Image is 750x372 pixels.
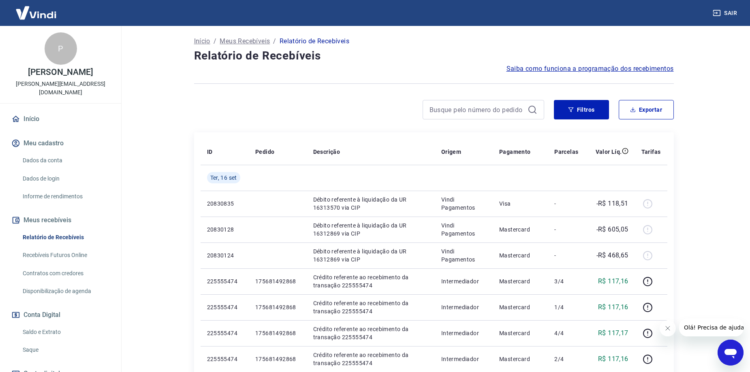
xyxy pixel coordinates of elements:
[313,148,340,156] p: Descrição
[441,277,486,285] p: Intermediador
[441,196,486,212] p: Vindi Pagamentos
[441,221,486,238] p: Vindi Pagamentos
[554,200,578,208] p: -
[19,342,111,358] a: Saque
[506,64,674,74] a: Saiba como funciona a programação dos recebimentos
[19,247,111,264] a: Recebíveis Futuros Online
[220,36,270,46] a: Meus Recebíveis
[313,221,428,238] p: Débito referente à liquidação da UR 16312869 via CIP
[19,324,111,340] a: Saldo e Extrato
[429,104,524,116] input: Busque pelo número do pedido
[596,199,628,208] p: -R$ 118,51
[718,340,744,366] iframe: Botão para abrir a janela de mensagens
[207,148,213,156] p: ID
[441,148,461,156] p: Origem
[19,152,111,169] a: Dados da conta
[596,225,628,234] p: -R$ 605,05
[45,32,77,65] div: P
[554,100,609,119] button: Filtros
[441,247,486,264] p: Vindi Pagamentos
[596,148,622,156] p: Valor Líq.
[313,196,428,212] p: Débito referente à liquidação da UR 16313570 via CIP
[10,110,111,128] a: Início
[28,68,93,77] p: [PERSON_NAME]
[499,148,531,156] p: Pagamento
[10,306,111,324] button: Conta Digital
[554,303,578,311] p: 1/4
[313,325,428,341] p: Crédito referente ao recebimento da transação 225555474
[194,36,210,46] a: Início
[313,299,428,315] p: Crédito referente ao recebimento da transação 225555474
[214,36,216,46] p: /
[207,303,242,311] p: 225555474
[499,200,541,208] p: Visa
[207,200,242,208] p: 20830835
[554,251,578,259] p: -
[499,251,541,259] p: Mastercard
[255,329,300,337] p: 175681492868
[441,329,486,337] p: Intermediador
[313,351,428,367] p: Crédito referente ao recebimento da transação 225555474
[255,148,274,156] p: Pedido
[499,277,541,285] p: Mastercard
[255,355,300,363] p: 175681492868
[210,174,237,182] span: Ter, 16 set
[19,229,111,246] a: Relatório de Recebíveis
[619,100,674,119] button: Exportar
[207,277,242,285] p: 225555474
[499,329,541,337] p: Mastercard
[273,36,276,46] p: /
[554,148,578,156] p: Parcelas
[441,303,486,311] p: Intermediador
[19,188,111,205] a: Informe de rendimentos
[499,303,541,311] p: Mastercard
[194,48,674,64] h4: Relatório de Recebíveis
[207,355,242,363] p: 225555474
[641,148,661,156] p: Tarifas
[598,354,628,364] p: R$ 117,16
[660,320,676,336] iframe: Fechar mensagem
[441,355,486,363] p: Intermediador
[207,251,242,259] p: 20830124
[19,265,111,282] a: Contratos com credores
[6,80,115,97] p: [PERSON_NAME][EMAIL_ADDRESS][DOMAIN_NAME]
[554,225,578,234] p: -
[10,211,111,229] button: Meus recebíveis
[596,251,628,260] p: -R$ 468,65
[10,0,62,25] img: Vindi
[313,273,428,289] p: Crédito referente ao recebimento da transação 225555474
[554,277,578,285] p: 3/4
[207,225,242,234] p: 20830128
[10,134,111,152] button: Meu cadastro
[598,302,628,312] p: R$ 117,16
[255,303,300,311] p: 175681492868
[499,225,541,234] p: Mastercard
[5,6,68,12] span: Olá! Precisa de ajuda?
[19,283,111,300] a: Disponibilização de agenda
[255,277,300,285] p: 175681492868
[207,329,242,337] p: 225555474
[313,247,428,264] p: Débito referente à liquidação da UR 16312869 via CIP
[598,328,628,338] p: R$ 117,17
[19,170,111,187] a: Dados de login
[711,6,740,21] button: Sair
[679,319,744,336] iframe: Mensagem da empresa
[554,355,578,363] p: 2/4
[598,276,628,286] p: R$ 117,16
[280,36,349,46] p: Relatório de Recebíveis
[499,355,541,363] p: Mastercard
[554,329,578,337] p: 4/4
